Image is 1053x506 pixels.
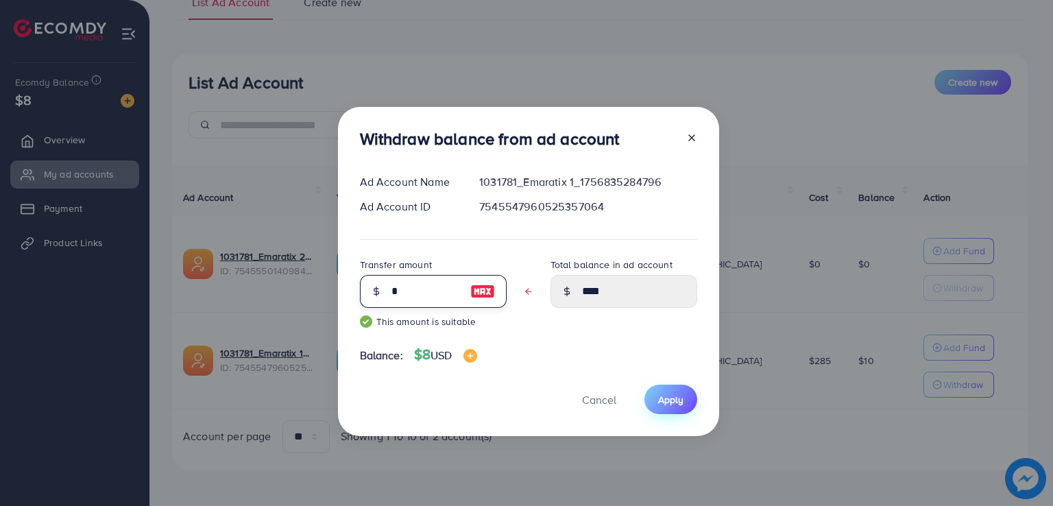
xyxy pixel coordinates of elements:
[550,258,673,272] label: Total balance in ad account
[360,315,372,328] img: guide
[658,393,683,407] span: Apply
[431,348,452,363] span: USD
[463,349,477,363] img: image
[644,385,697,414] button: Apply
[360,258,432,272] label: Transfer amount
[349,174,469,190] div: Ad Account Name
[565,385,633,414] button: Cancel
[360,348,403,363] span: Balance:
[468,199,707,215] div: 7545547960525357064
[360,129,620,149] h3: Withdraw balance from ad account
[360,315,507,328] small: This amount is suitable
[349,199,469,215] div: Ad Account ID
[414,346,477,363] h4: $8
[468,174,707,190] div: 1031781_Emaratix 1_1756835284796
[470,283,495,300] img: image
[582,392,616,407] span: Cancel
